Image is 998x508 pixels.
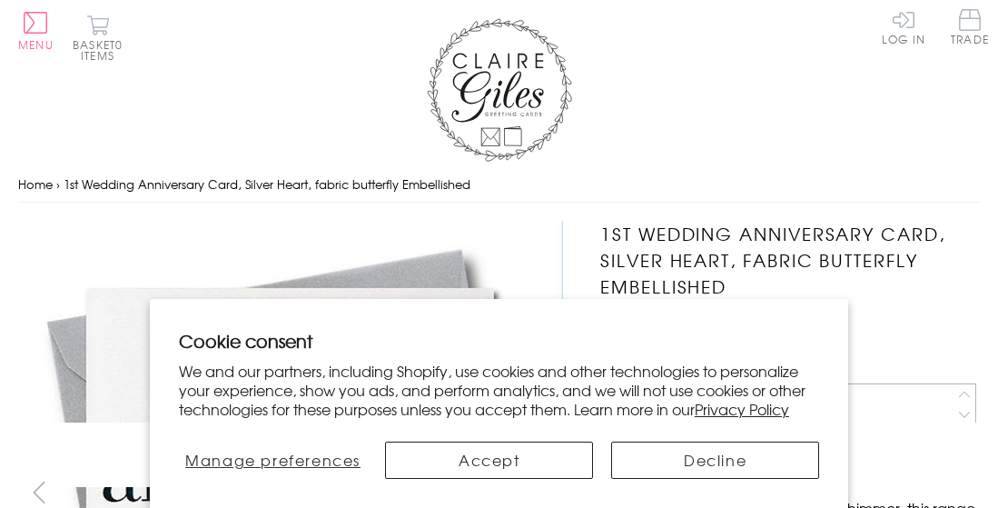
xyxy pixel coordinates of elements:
[427,18,572,162] img: Claire Giles Greetings Cards
[600,221,980,299] h1: 1st Wedding Anniversary Card, Silver Heart, fabric butterfly Embellished
[64,175,470,193] span: 1st Wedding Anniversary Card, Silver Heart, fabric butterfly Embellished
[81,36,123,64] span: 0 items
[951,9,989,45] span: Trade
[385,442,593,479] button: Accept
[73,15,123,61] button: Basket0 items
[179,328,819,354] h2: Cookie consent
[185,449,361,471] span: Manage preferences
[56,175,60,193] span: ›
[18,166,980,204] nav: breadcrumbs
[695,398,789,420] a: Privacy Policy
[18,175,53,193] a: Home
[179,442,368,479] button: Manage preferences
[951,9,989,48] a: Trade
[611,442,819,479] button: Decline
[18,36,54,53] span: Menu
[18,12,54,50] button: Menu
[179,362,819,418] p: We and our partners, including Shopify, use cookies and other technologies to personalize your ex...
[882,9,925,45] a: Log In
